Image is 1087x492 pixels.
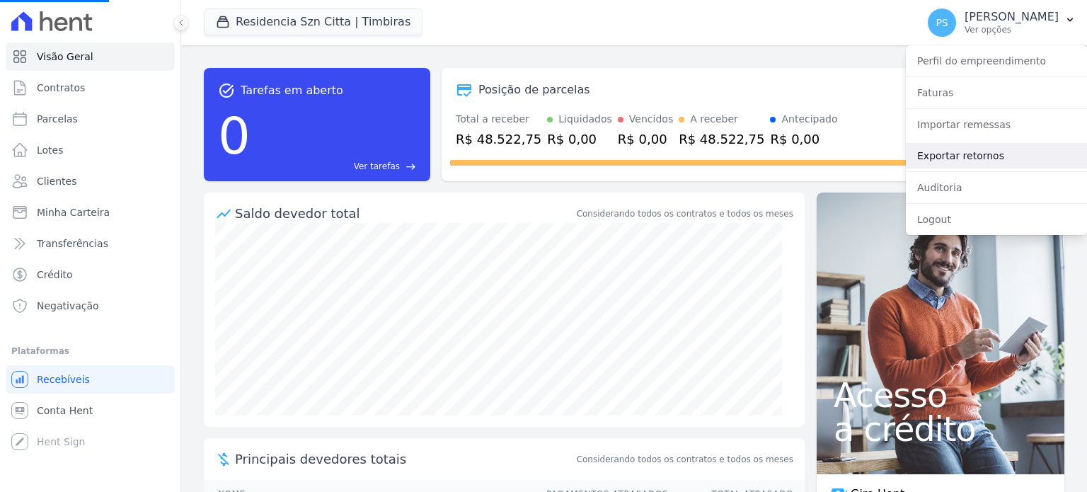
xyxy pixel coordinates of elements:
[11,343,169,360] div: Plataformas
[6,74,175,102] a: Contratos
[256,160,416,173] a: Ver tarefas east
[906,112,1087,137] a: Importar remessas
[547,130,612,149] div: R$ 0,00
[37,236,108,251] span: Transferências
[906,175,1087,200] a: Auditoria
[906,207,1087,232] a: Logout
[6,136,175,164] a: Lotes
[37,174,76,188] span: Clientes
[577,453,793,466] span: Considerando todos os contratos e todos os meses
[6,292,175,320] a: Negativação
[6,261,175,289] a: Crédito
[37,81,85,95] span: Contratos
[6,105,175,133] a: Parcelas
[834,378,1047,412] span: Acesso
[37,205,110,219] span: Minha Carteira
[37,404,93,418] span: Conta Hent
[204,8,422,35] button: Residencia Szn Citta | Timbiras
[478,81,590,98] div: Posição de parcelas
[6,42,175,71] a: Visão Geral
[618,130,673,149] div: R$ 0,00
[965,10,1059,24] p: [PERSON_NAME]
[354,160,400,173] span: Ver tarefas
[6,229,175,258] a: Transferências
[770,130,837,149] div: R$ 0,00
[37,299,99,313] span: Negativação
[936,18,948,28] span: PS
[906,143,1087,168] a: Exportar retornos
[916,3,1087,42] button: PS [PERSON_NAME] Ver opções
[965,24,1059,35] p: Ver opções
[679,130,764,149] div: R$ 48.522,75
[629,112,673,127] div: Vencidos
[6,365,175,394] a: Recebíveis
[906,48,1087,74] a: Perfil do empreendimento
[456,112,541,127] div: Total a receber
[690,112,738,127] div: A receber
[218,99,251,173] div: 0
[235,204,574,223] div: Saldo devedor total
[37,112,78,126] span: Parcelas
[558,112,612,127] div: Liquidados
[456,130,541,149] div: R$ 48.522,75
[6,396,175,425] a: Conta Hent
[781,112,837,127] div: Antecipado
[6,167,175,195] a: Clientes
[218,82,235,99] span: task_alt
[406,161,416,172] span: east
[235,450,574,469] span: Principais devedores totais
[37,50,93,64] span: Visão Geral
[37,372,90,387] span: Recebíveis
[241,82,343,99] span: Tarefas em aberto
[834,412,1047,446] span: a crédito
[37,268,73,282] span: Crédito
[37,143,64,157] span: Lotes
[6,198,175,227] a: Minha Carteira
[906,80,1087,105] a: Faturas
[577,207,793,220] div: Considerando todos os contratos e todos os meses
